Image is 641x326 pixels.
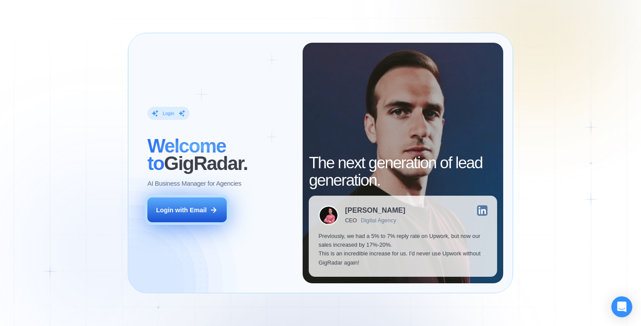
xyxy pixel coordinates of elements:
[147,197,227,222] button: Login with Email
[361,217,396,224] div: Digital Agency
[309,154,497,190] h2: The next generation of lead generation.
[345,217,357,224] div: CEO
[147,137,293,173] h2: ‍ GigRadar.
[163,110,174,116] div: Login
[147,179,242,188] p: AI Business Manager for Agencies
[147,135,226,174] span: Welcome to
[345,207,405,214] div: [PERSON_NAME]
[318,232,487,267] p: Previously, we had a 5% to 7% reply rate on Upwork, but now our sales increased by 17%-20%. This ...
[156,206,207,214] div: Login with Email
[611,296,632,317] div: Open Intercom Messenger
